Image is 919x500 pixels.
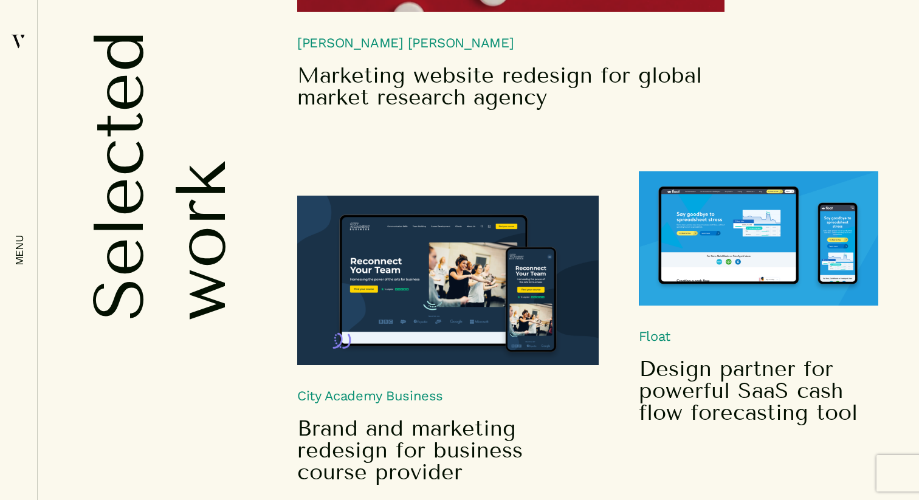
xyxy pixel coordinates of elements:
h6: City Academy Business [297,196,599,403]
em: menu [13,235,26,265]
h1: Selected work [78,30,133,321]
h5: Marketing website redesign for global market research agency [297,64,707,108]
a: City Academy Business brand and marketing redesign City Academy Business Brand and marketing rede... [297,196,599,483]
a: Float homepage design Float Design partner for powerful SaaS cash flow forecasting tool [639,171,878,424]
img: Float homepage design [639,171,878,306]
img: City Academy Business brand and marketing redesign [297,196,599,365]
h5: Brand and marketing redesign for business course provider [297,417,599,483]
